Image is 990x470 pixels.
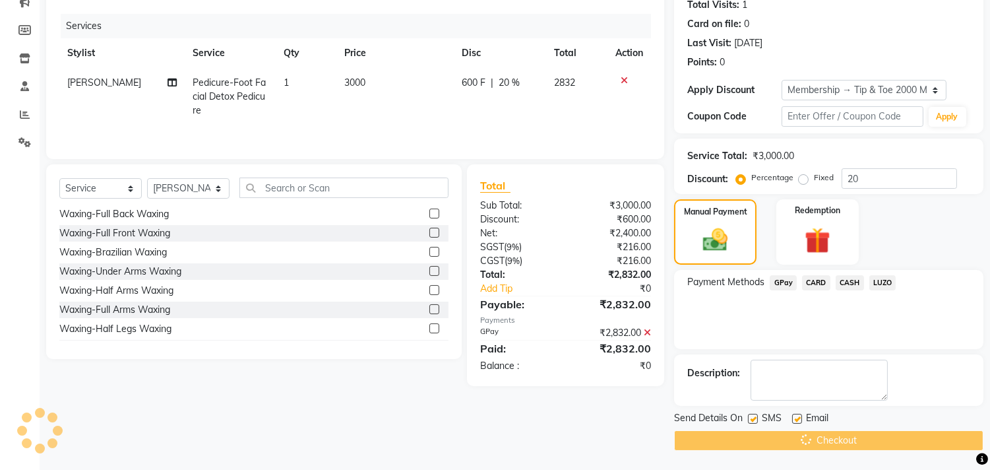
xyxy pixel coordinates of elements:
span: 9% [507,255,520,266]
div: Waxing-Brazilian Waxing [59,246,167,259]
span: 600 F [462,76,485,90]
div: Waxing-Full Back Waxing [59,207,169,221]
div: Service Total: [687,149,747,163]
div: Apply Discount [687,83,782,97]
th: Disc [454,38,546,68]
a: Add Tip [470,282,582,296]
span: Pedicure-Foot Facial Detox Pedicure [193,77,266,116]
th: Total [546,38,608,68]
label: Redemption [795,205,840,217]
span: | [491,76,493,90]
div: Payments [480,315,651,326]
span: Email [806,411,828,428]
th: Price [336,38,454,68]
div: GPay [470,326,566,340]
div: Waxing-Half Arms Waxing [59,284,173,298]
div: Coupon Code [687,110,782,123]
span: 1 [284,77,289,88]
span: Payment Methods [687,275,764,289]
div: Total: [470,268,566,282]
span: SGST [480,241,504,253]
div: ₹2,400.00 [566,226,662,240]
div: Description: [687,366,740,380]
div: Services [61,14,661,38]
span: 9% [507,242,519,252]
div: Sub Total: [470,199,566,213]
span: CGST [480,255,505,267]
div: 0 [720,55,725,69]
button: Apply [929,107,966,127]
div: Last Visit: [687,36,731,50]
div: ₹216.00 [566,254,662,268]
div: Waxing-Half Legs Waxing [59,322,171,336]
label: Percentage [751,172,793,184]
span: Send Details On [674,411,743,428]
div: Net: [470,226,566,240]
div: ₹3,000.00 [566,199,662,213]
div: Paid: [470,341,566,356]
th: Qty [276,38,336,68]
div: ₹2,832.00 [566,341,662,356]
div: ₹216.00 [566,240,662,254]
th: Action [607,38,651,68]
div: Card on file: [687,17,741,31]
th: Service [185,38,276,68]
div: Balance : [470,359,566,373]
span: 20 % [499,76,520,90]
span: 3000 [344,77,365,88]
span: CARD [802,275,830,290]
div: 0 [744,17,749,31]
div: ( ) [470,254,566,268]
div: ( ) [470,240,566,254]
label: Fixed [814,172,834,184]
span: LUZO [869,275,896,290]
span: Total [480,179,510,193]
div: Waxing-Full Front Waxing [59,226,170,240]
div: [DATE] [734,36,762,50]
div: ₹2,832.00 [566,296,662,312]
div: ₹0 [582,282,662,296]
div: ₹3,000.00 [753,149,794,163]
th: Stylist [59,38,185,68]
span: GPay [770,275,797,290]
div: ₹0 [566,359,662,373]
div: Payable: [470,296,566,312]
input: Search or Scan [239,178,449,198]
div: Waxing-Full Arms Waxing [59,303,170,317]
input: Enter Offer / Coupon Code [782,106,923,127]
div: ₹2,832.00 [566,268,662,282]
div: Discount: [470,213,566,226]
img: _cash.svg [695,226,735,254]
label: Manual Payment [684,206,747,218]
img: _gift.svg [797,224,838,257]
span: 2832 [554,77,575,88]
div: Discount: [687,172,728,186]
span: CASH [836,275,864,290]
span: SMS [762,411,782,428]
div: ₹600.00 [566,213,662,226]
div: Waxing-Under Arms Waxing [59,265,181,279]
div: Points: [687,55,717,69]
span: [PERSON_NAME] [67,77,141,88]
div: ₹2,832.00 [566,326,662,340]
